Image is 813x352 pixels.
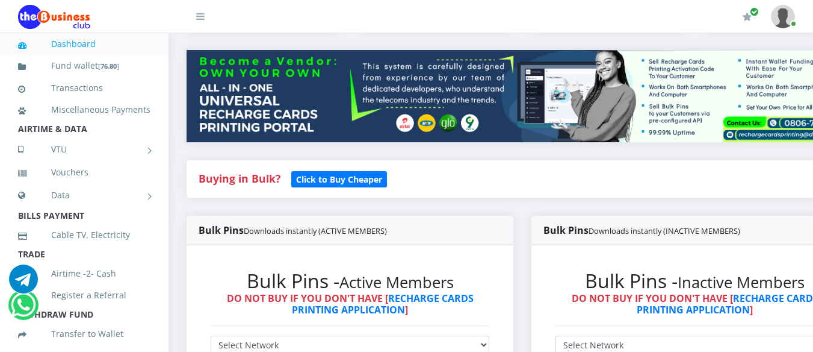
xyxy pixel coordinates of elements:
[244,225,387,236] small: Downloads instantly (ACTIVE MEMBERS)
[18,281,150,309] a: Register a Referral
[750,7,759,16] span: Renew/Upgrade Subscription
[18,180,150,210] a: Data
[211,269,489,292] h2: Bulk Pins -
[771,5,795,28] img: User
[589,225,740,236] small: Downloads instantly (INACTIVE MEMBERS)
[18,221,150,249] a: Cable TV, Electricity
[678,272,805,293] small: Inactive Members
[543,224,740,237] strong: Bulk Pins
[18,134,150,165] a: VTU
[18,52,150,80] a: Fund wallet[76.80]
[339,272,454,293] small: Active Members
[227,292,474,316] strong: DO NOT BUY IF YOU DON'T HAVE [ ]
[296,174,382,185] b: Click to Buy Cheaper
[199,171,280,186] strong: Buying in Bulk?
[18,260,150,288] a: Airtime -2- Cash
[9,274,38,294] a: Chat for support
[18,159,150,186] a: Vouchers
[18,74,150,102] a: Transactions
[743,12,752,22] i: Renew/Upgrade Subscription
[18,320,150,348] a: Transfer to Wallet
[199,224,387,237] strong: Bulk Pins
[98,61,119,71] small: [ ]
[18,30,150,58] a: Dashboard
[292,292,474,316] a: RECHARGE CARDS PRINTING APPLICATION
[100,61,117,71] b: 76.80
[18,5,90,29] img: Logo
[11,300,36,319] a: Chat for support
[291,171,387,186] a: Click to Buy Cheaper
[18,96,150,124] a: Miscellaneous Payments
